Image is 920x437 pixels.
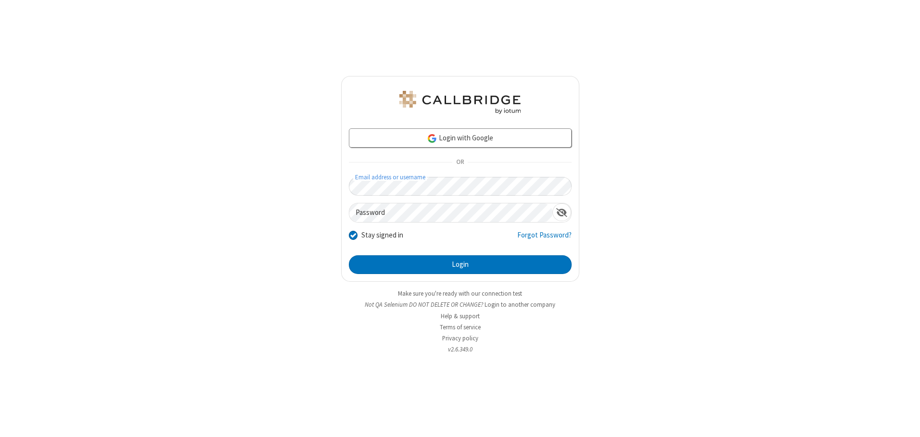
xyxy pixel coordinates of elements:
img: google-icon.png [427,133,437,144]
button: Login to another company [485,300,555,309]
li: v2.6.349.0 [341,345,579,354]
img: QA Selenium DO NOT DELETE OR CHANGE [397,91,523,114]
button: Login [349,255,572,275]
li: Not QA Selenium DO NOT DELETE OR CHANGE? [341,300,579,309]
a: Make sure you're ready with our connection test [398,289,522,298]
a: Terms of service [440,323,481,331]
input: Password [349,203,552,222]
input: Email address or username [349,177,572,196]
a: Login with Google [349,128,572,148]
a: Forgot Password? [517,230,572,248]
label: Stay signed in [361,230,403,241]
a: Privacy policy [442,334,478,342]
a: Help & support [441,312,480,320]
div: Show password [552,203,571,221]
span: OR [452,156,468,169]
